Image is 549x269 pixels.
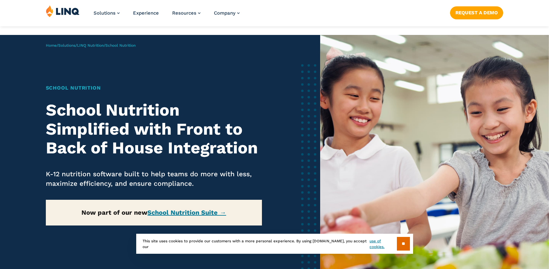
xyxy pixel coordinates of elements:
a: Experience [133,10,159,16]
strong: Now part of our new [81,209,226,216]
a: Solutions [58,43,75,48]
div: This site uses cookies to provide our customers with a more personal experience. By using [DOMAIN... [136,234,413,254]
a: LINQ Nutrition [77,43,104,48]
a: Company [214,10,240,16]
a: Solutions [94,10,120,16]
h1: School Nutrition [46,84,262,92]
span: / / / [46,43,136,48]
span: Company [214,10,236,16]
span: School Nutrition [105,43,136,48]
a: use of cookies. [370,238,397,250]
a: Request a Demo [450,6,503,19]
nav: Primary Navigation [94,5,240,26]
p: K-12 nutrition software built to help teams do more with less, maximize efficiency, and ensure co... [46,169,262,188]
a: Resources [172,10,201,16]
h2: School Nutrition Simplified with Front to Back of House Integration [46,101,262,158]
span: Solutions [94,10,116,16]
img: LINQ | K‑12 Software [46,5,80,17]
a: Home [46,43,57,48]
a: School Nutrition Suite → [147,209,226,216]
span: Resources [172,10,196,16]
nav: Button Navigation [450,5,503,19]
